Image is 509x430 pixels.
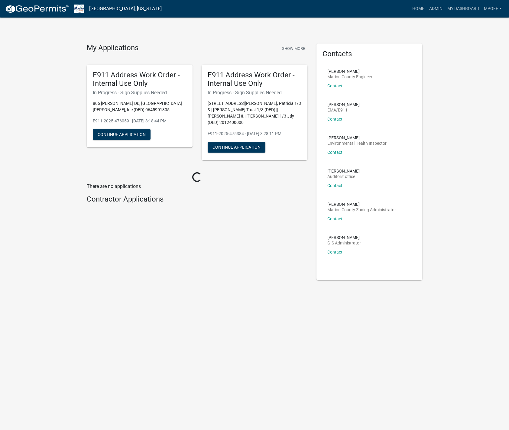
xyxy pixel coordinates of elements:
h5: Contacts [323,50,416,58]
p: Marion County Engineer [327,75,372,79]
h5: E911 Address Work Order - Internal Use Only [208,71,301,88]
p: [PERSON_NAME] [327,235,361,240]
p: [PERSON_NAME] [327,102,360,107]
button: Show More [280,44,307,53]
img: Marion County, Iowa [74,5,84,13]
button: Continue Application [93,129,151,140]
a: Contact [327,216,342,221]
wm-workflow-list-section: Contractor Applications [87,195,307,206]
h6: In Progress - Sign Supplies Needed [93,90,186,95]
p: [PERSON_NAME] [327,169,360,173]
p: [PERSON_NAME] [327,202,396,206]
h6: In Progress - Sign Supplies Needed [208,90,301,95]
p: [PERSON_NAME] [327,136,387,140]
p: 806 [PERSON_NAME] Dr., [GEOGRAPHIC_DATA] [PERSON_NAME], Inc (DED) 0645901305 [93,100,186,113]
p: There are no applications [87,183,307,190]
a: Contact [327,250,342,254]
p: E911-2025-475384 - [DATE] 3:28:11 PM [208,131,301,137]
a: [GEOGRAPHIC_DATA], [US_STATE] [89,4,162,14]
a: Contact [327,117,342,121]
h4: My Applications [87,44,138,53]
h5: E911 Address Work Order - Internal Use Only [93,71,186,88]
a: mpoff [481,3,504,15]
a: Home [410,3,427,15]
p: Environmental Health Inspector [327,141,387,145]
p: E911-2025-476059 - [DATE] 3:18:44 PM [93,118,186,124]
h4: Contractor Applications [87,195,307,204]
a: Admin [427,3,445,15]
p: Auditors' office [327,174,360,179]
p: EMA/E911 [327,108,360,112]
a: My Dashboard [445,3,481,15]
p: [PERSON_NAME] [327,69,372,73]
button: Continue Application [208,142,265,153]
a: Contact [327,83,342,88]
a: Contact [327,150,342,155]
p: [STREET_ADDRESS][PERSON_NAME], Patricia 1/3 & | [PERSON_NAME] Trust 1/3 (DED) || [PERSON_NAME] & ... [208,100,301,126]
p: Marion County Zoning Administrator [327,208,396,212]
a: Contact [327,183,342,188]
